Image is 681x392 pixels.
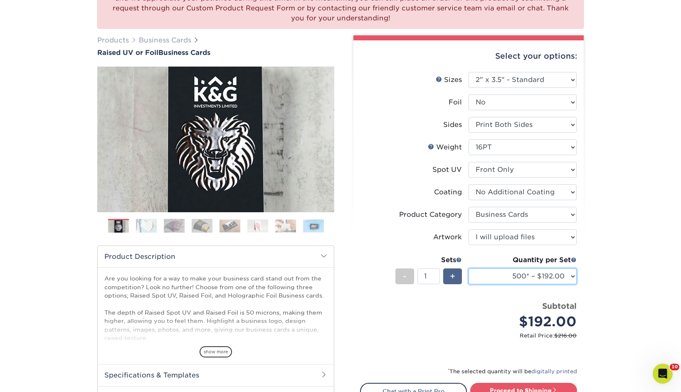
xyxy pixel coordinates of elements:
[97,49,334,57] h1: Business Cards
[98,246,334,267] h2: Product Description
[443,120,462,130] div: Sides
[531,368,577,375] a: digitally printed
[98,364,334,386] h2: Specifications & Templates
[303,219,324,232] img: Business Cards 08
[448,368,577,375] small: The selected quantity will be
[554,332,577,339] span: $216.00
[220,219,240,232] img: Business Cards 05
[164,218,185,233] img: Business Cards 03
[360,40,577,72] div: Select your options:
[97,49,158,57] span: Raised UV or Foil
[432,165,462,175] div: Spot UV
[434,187,462,197] div: Coating
[475,312,577,332] div: $192.00
[469,255,577,265] div: Quantity per Set
[136,218,157,233] img: Business Cards 02
[247,219,268,232] img: Business Cards 06
[449,97,462,107] div: Foil
[428,142,462,152] div: Weight
[139,36,191,44] a: Business Cards
[653,364,673,384] iframe: Intercom live chat
[395,255,462,265] div: Sets
[403,270,407,283] span: -
[192,218,212,233] img: Business Cards 04
[97,21,334,258] img: Raised UV or Foil 01
[97,49,334,57] a: Raised UV or FoilBusiness Cards
[436,75,462,85] div: Sizes
[670,364,679,370] span: 10
[275,219,296,232] img: Business Cards 07
[433,232,462,242] div: Artwork
[399,210,462,220] div: Product Category
[542,301,577,310] strong: Subtotal
[450,270,455,283] span: +
[97,36,129,44] a: Products
[200,346,232,357] span: show more
[108,216,129,237] img: Business Cards 01
[367,332,577,340] small: Retail Price:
